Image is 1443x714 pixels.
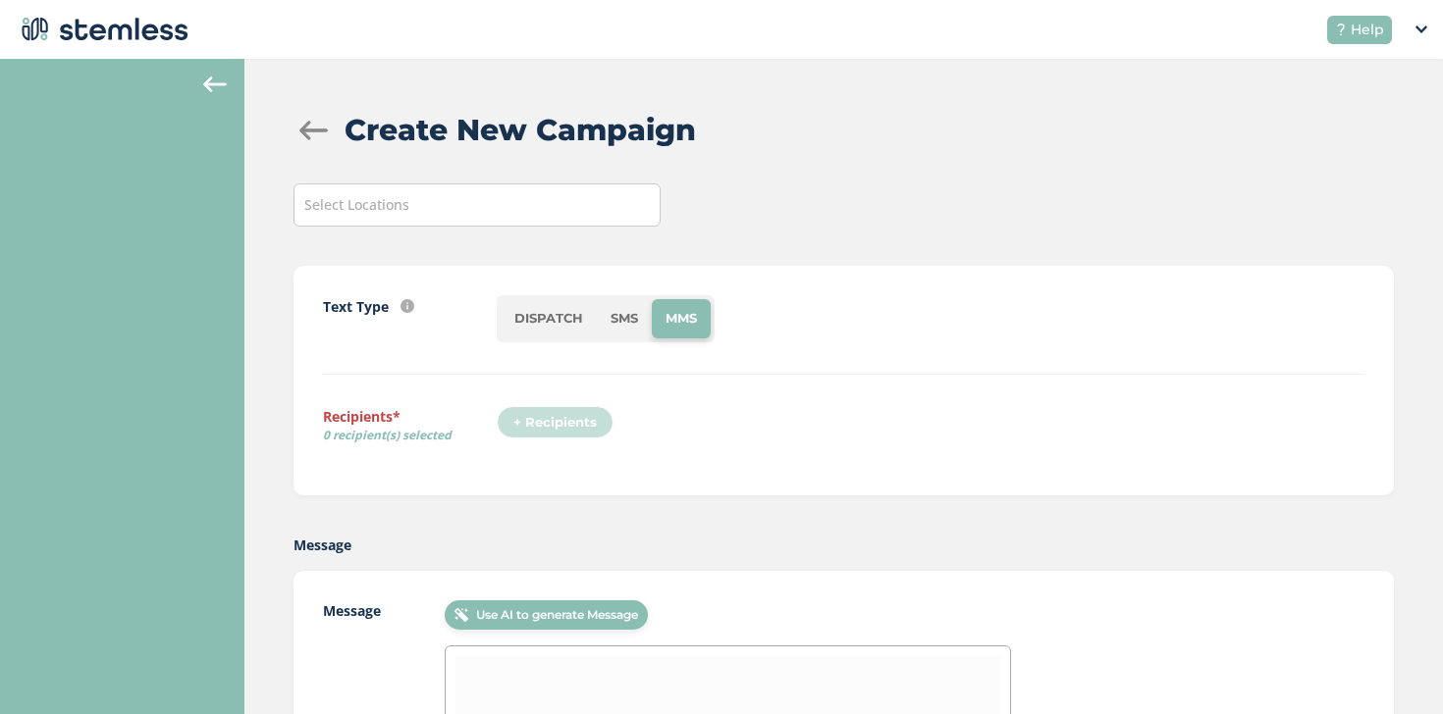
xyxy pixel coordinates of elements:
[304,195,409,214] span: Select Locations
[476,606,638,624] span: Use AI to generate Message
[652,299,711,338] li: MMS
[1351,20,1384,40] span: Help
[597,299,652,338] li: SMS
[323,427,497,444] span: 0 recipient(s) selected
[345,108,696,152] h2: Create New Campaign
[445,600,648,630] button: Use AI to generate Message
[1416,25,1427,33] img: icon_down-arrow-small-66adaf34.svg
[401,299,414,313] img: icon-info-236977d2.svg
[203,76,227,92] img: icon-arrow-back-accent-c549486e.svg
[1335,24,1347,35] img: icon-help-white-03924b79.svg
[16,10,188,49] img: logo-dark-0685b13c.svg
[323,406,497,451] label: Recipients*
[294,535,351,555] label: Message
[501,299,597,338] li: DISPATCH
[1345,620,1443,714] iframe: Chat Widget
[323,296,389,317] label: Text Type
